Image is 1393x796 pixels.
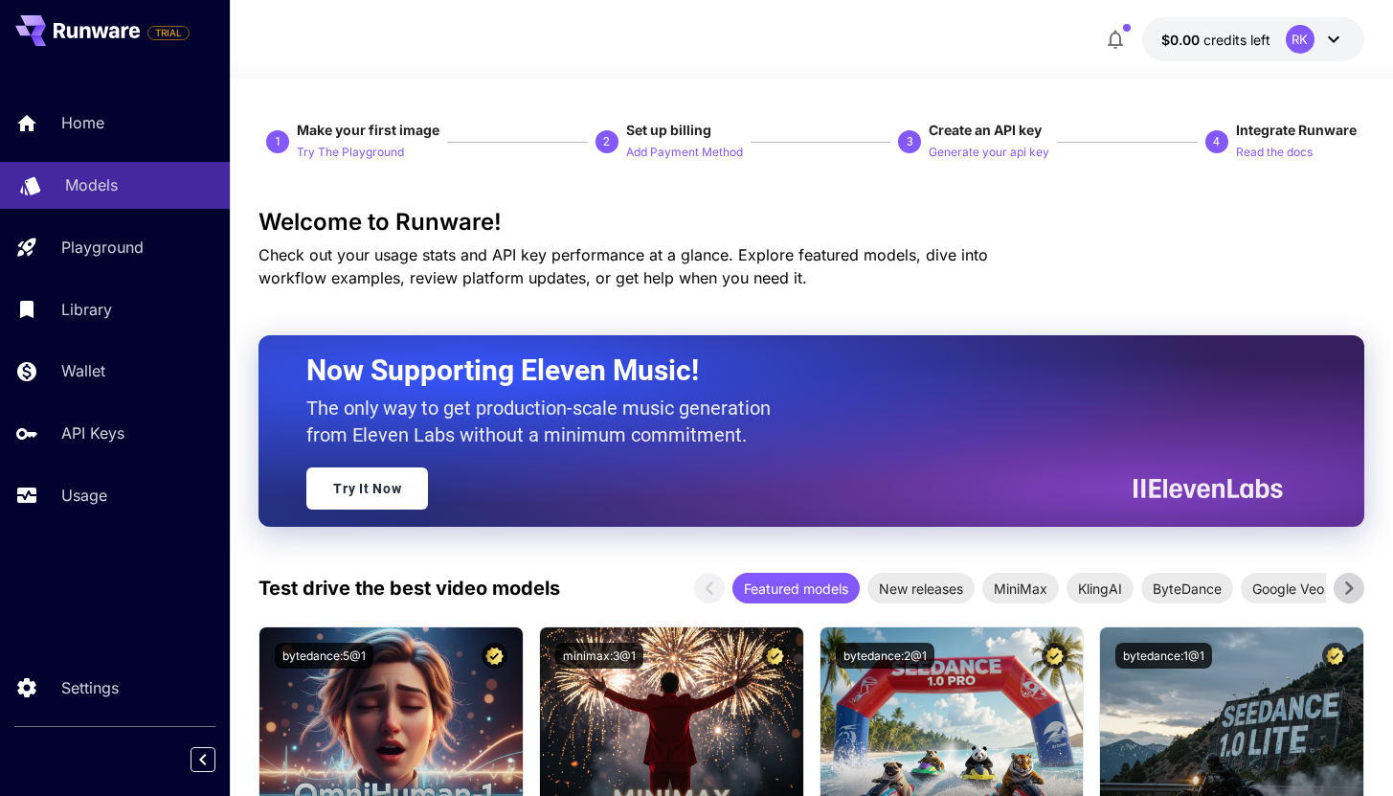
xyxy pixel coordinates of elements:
button: Collapse sidebar [191,747,215,772]
span: ByteDance [1141,579,1233,599]
button: bytedance:1@1 [1115,643,1212,669]
div: KlingAI [1067,573,1134,603]
p: Test drive the best video models [258,574,560,603]
span: $0.00 [1161,32,1203,48]
button: bytedance:5@1 [275,643,373,669]
span: Featured models [732,579,860,599]
button: Certified Model – Vetted for best performance and includes a commercial license. [1042,643,1067,669]
span: Create an API key [929,122,1042,138]
div: Google Veo [1241,573,1336,603]
button: minimax:3@1 [555,643,643,669]
span: New releases [867,579,975,599]
span: Google Veo [1241,579,1336,599]
div: Featured models [732,573,860,603]
button: Read the docs [1236,140,1313,163]
h3: Welcome to Runware! [258,209,1363,236]
button: Add Payment Method [626,140,743,163]
p: 2 [603,133,610,150]
p: Home [61,111,104,134]
button: $0.00RK [1142,17,1364,61]
span: Check out your usage stats and API key performance at a glance. Explore featured models, dive int... [258,245,988,287]
button: Certified Model – Vetted for best performance and includes a commercial license. [1322,643,1348,669]
span: MiniMax [982,579,1059,599]
p: 4 [1213,133,1220,150]
a: Try It Now [306,467,428,510]
button: Certified Model – Vetted for best performance and includes a commercial license. [762,643,788,669]
span: Make your first image [297,122,439,138]
p: Add Payment Method [626,144,743,162]
p: The only way to get production-scale music generation from Eleven Labs without a minimum commitment. [306,395,785,448]
p: Generate your api key [929,144,1049,162]
p: Wallet [61,359,105,382]
span: TRIAL [148,26,189,40]
p: Usage [61,484,107,507]
p: Settings [61,676,119,699]
span: KlingAI [1067,579,1134,599]
span: Integrate Runware [1236,122,1357,138]
div: MiniMax [982,573,1059,603]
p: Read the docs [1236,144,1313,162]
button: Try The Playground [297,140,404,163]
p: 1 [275,133,281,150]
button: bytedance:2@1 [836,643,934,669]
span: Add your payment card to enable full platform functionality. [147,21,190,44]
span: credits left [1203,32,1270,48]
div: RK [1286,25,1314,54]
p: Models [65,173,118,196]
div: $0.00 [1161,30,1270,50]
p: 3 [907,133,913,150]
p: Playground [61,236,144,259]
p: Library [61,298,112,321]
h2: Now Supporting Eleven Music! [306,353,1268,389]
div: Collapse sidebar [205,742,230,777]
button: Certified Model – Vetted for best performance and includes a commercial license. [482,643,507,669]
div: ByteDance [1141,573,1233,603]
p: API Keys [61,421,124,444]
button: Generate your api key [929,140,1049,163]
span: Set up billing [626,122,711,138]
div: New releases [867,573,975,603]
p: Try The Playground [297,144,404,162]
